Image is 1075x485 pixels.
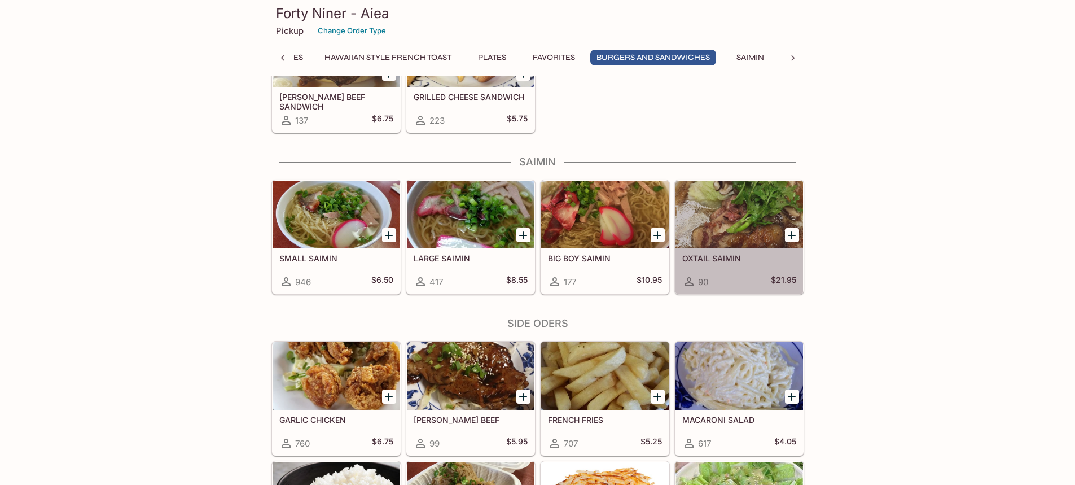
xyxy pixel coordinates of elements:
[273,342,400,410] div: GARLIC CHICKEN
[541,342,669,456] a: FRENCH FRIES707$5.25
[651,390,665,404] button: Add FRENCH FRIES
[273,19,400,87] div: TERI BEEF SANDWICH
[590,50,716,65] button: Burgers and Sandwiches
[382,390,396,404] button: Add GARLIC CHICKEN
[382,228,396,242] button: Add SMALL SAIMIN
[637,275,662,289] h5: $10.95
[279,415,393,425] h5: GARLIC CHICKEN
[675,342,803,410] div: MACARONI SALAD
[414,254,528,263] h5: LARGE SAIMIN
[506,436,528,450] h5: $5.95
[725,50,776,65] button: Saimin
[516,390,530,404] button: Add TERI BEEF
[372,436,393,450] h5: $6.75
[675,180,804,294] a: OXTAIL SAIMIN90$21.95
[429,277,443,287] span: 417
[698,277,708,287] span: 90
[318,50,458,65] button: Hawaiian Style French Toast
[564,277,576,287] span: 177
[372,113,393,127] h5: $6.75
[675,342,804,456] a: MACARONI SALAD617$4.05
[295,438,310,449] span: 760
[467,50,517,65] button: Plates
[785,228,799,242] button: Add OXTAIL SAIMIN
[651,228,665,242] button: Add BIG BOY SAIMIN
[371,275,393,289] h5: $6.50
[541,181,669,248] div: BIG BOY SAIMIN
[313,22,391,40] button: Change Order Type
[406,180,535,294] a: LARGE SAIMIN417$8.55
[541,180,669,294] a: BIG BOY SAIMIN177$10.95
[276,5,800,22] h3: Forty Niner - Aiea
[406,342,535,456] a: [PERSON_NAME] BEEF99$5.95
[295,115,308,126] span: 137
[771,275,796,289] h5: $21.95
[429,438,440,449] span: 99
[273,181,400,248] div: SMALL SAIMIN
[429,115,445,126] span: 223
[785,390,799,404] button: Add MACARONI SALAD
[279,254,393,263] h5: SMALL SAIMIN
[548,415,662,425] h5: FRENCH FRIES
[407,181,534,248] div: LARGE SAIMIN
[506,275,528,289] h5: $8.55
[682,415,796,425] h5: MACARONI SALAD
[414,415,528,425] h5: [PERSON_NAME] BEEF
[698,438,711,449] span: 617
[271,156,804,168] h4: Saimin
[407,19,534,87] div: GRILLED CHEESE SANDWICH
[640,436,662,450] h5: $5.25
[272,180,401,294] a: SMALL SAIMIN946$6.50
[774,436,796,450] h5: $4.05
[272,342,401,456] a: GARLIC CHICKEN760$6.75
[675,181,803,248] div: OXTAIL SAIMIN
[516,228,530,242] button: Add LARGE SAIMIN
[276,25,304,36] p: Pickup
[564,438,578,449] span: 707
[541,342,669,410] div: FRENCH FRIES
[548,254,662,263] h5: BIG BOY SAIMIN
[279,92,393,111] h5: [PERSON_NAME] BEEF SANDWICH
[414,92,528,102] h5: GRILLED CHEESE SANDWICH
[507,113,528,127] h5: $5.75
[407,342,534,410] div: TERI BEEF
[295,277,311,287] span: 946
[526,50,581,65] button: Favorites
[271,317,804,330] h4: Side Oders
[682,254,796,263] h5: OXTAIL SAIMIN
